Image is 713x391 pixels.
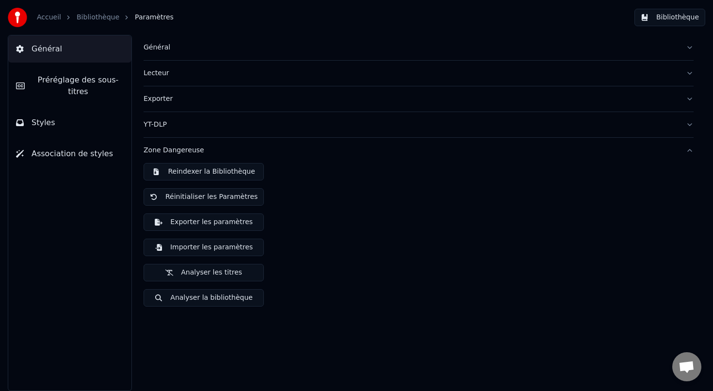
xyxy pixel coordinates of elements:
span: Préréglage des sous-titres [32,74,124,98]
img: youka [8,8,27,27]
a: Ouvrir le chat [672,352,701,381]
div: Général [144,43,678,52]
button: Exporter les paramètres [144,213,264,231]
div: Zone Dangereuse [144,163,694,314]
button: Analyser les titres [144,264,264,281]
a: Accueil [37,13,61,22]
button: Exporter [144,86,694,112]
button: Reindexer la Bibliothèque [144,163,264,180]
a: Bibliothèque [77,13,119,22]
button: Général [8,35,131,63]
div: Lecteur [144,68,678,78]
span: Général [32,43,62,55]
button: Association de styles [8,140,131,167]
button: Général [144,35,694,60]
span: Association de styles [32,148,113,160]
button: Analyser la bibliothèque [144,289,264,307]
span: Styles [32,117,55,129]
button: Importer les paramètres [144,239,264,256]
button: YT-DLP [144,112,694,137]
div: Exporter [144,94,678,104]
button: Bibliothèque [634,9,705,26]
div: Zone Dangereuse [144,146,678,155]
button: Réinitialiser les Paramètres [144,188,264,206]
button: Zone Dangereuse [144,138,694,163]
button: Lecteur [144,61,694,86]
div: YT-DLP [144,120,678,130]
button: Préréglage des sous-titres [8,66,131,105]
span: Paramètres [135,13,174,22]
button: Styles [8,109,131,136]
nav: breadcrumb [37,13,174,22]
